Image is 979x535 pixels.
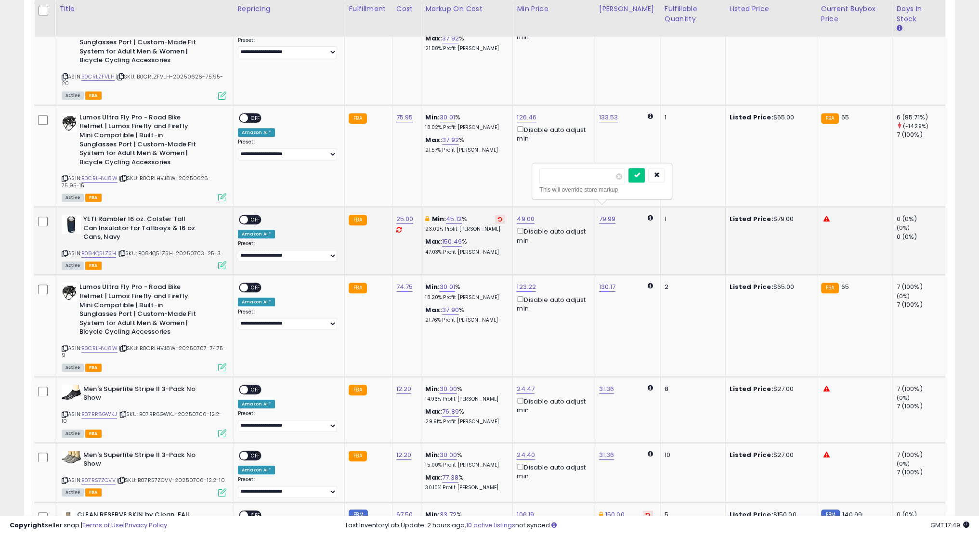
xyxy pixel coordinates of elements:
[440,282,455,292] a: 30.01
[62,283,77,302] img: 41n6J1TXE9L._SL40_.jpg
[599,384,614,394] a: 31.36
[425,282,440,291] b: Min:
[117,476,225,484] span: | SKU: B07RS7ZCVV-20250706-12.2-10
[82,521,123,530] a: Terms of Use
[517,294,587,313] div: Disable auto adjust min
[238,309,338,330] div: Preset:
[903,122,928,130] small: (-14.29%)
[81,410,117,418] a: B07RR6GWKJ
[896,233,945,241] div: 0 (0%)
[349,451,366,461] small: FBA
[896,394,910,402] small: (0%)
[238,4,341,14] div: Repricing
[349,4,388,14] div: Fulfillment
[62,410,222,425] span: | SKU: B07RR6GWKJ-20250706-12.2-10
[349,215,366,225] small: FBA
[517,214,535,224] a: 49.00
[85,91,102,100] span: FBA
[62,451,226,496] div: ASIN:
[896,24,902,33] small: Days In Stock.
[442,237,462,247] a: 150.49
[425,484,505,491] p: 30.10% Profit [PERSON_NAME]
[238,298,275,306] div: Amazon AI *
[425,418,505,425] p: 29.91% Profit [PERSON_NAME]
[730,113,773,122] b: Listed Price:
[498,217,502,222] i: Revert to store-level Min Markup
[248,216,263,224] span: OFF
[62,385,226,436] div: ASIN:
[62,113,77,132] img: 41n6J1TXE9L._SL40_.jpg
[425,450,440,459] b: Min:
[238,240,338,262] div: Preset:
[81,344,117,352] a: B0CRLHVJ8W
[442,34,459,43] a: 37.92
[238,139,338,160] div: Preset:
[238,476,338,498] div: Preset:
[425,396,505,403] p: 14.96% Profit [PERSON_NAME]
[665,113,718,122] div: 1
[83,385,200,405] b: Men's Superlite Stripe II 3-Pack No Show
[425,306,505,324] div: %
[349,385,366,395] small: FBA
[896,4,941,24] div: Days In Stock
[79,11,196,67] b: Lumos Ultra Fly Pro - Road Bike Helmet | Lumos Firefly and Firefly Mini Compatible | Built-in Sun...
[425,34,505,52] div: %
[896,385,945,393] div: 7 (100%)
[599,450,614,460] a: 31.36
[665,385,718,393] div: 8
[730,283,809,291] div: $65.00
[117,249,221,257] span: | SKU: B084Q5LZSH-20250703-25-3
[440,384,457,394] a: 30.00
[10,521,45,530] strong: Copyright
[62,283,226,370] div: ASIN:
[396,282,413,292] a: 74.75
[425,384,440,393] b: Min:
[425,215,505,233] div: %
[665,4,721,24] div: Fulfillable Quantity
[730,113,809,122] div: $65.00
[517,384,535,394] a: 24.47
[79,113,196,169] b: Lumos Ultra Fly Pro - Road Bike Helmet | Lumos Firefly and Firefly Mini Compatible | Built-in Sun...
[425,385,505,403] div: %
[517,462,587,481] div: Disable auto adjust min
[821,113,839,124] small: FBA
[425,249,505,256] p: 47.03% Profit [PERSON_NAME]
[821,283,839,293] small: FBA
[896,460,910,468] small: (0%)
[442,407,459,417] a: 76.89
[730,4,813,14] div: Listed Price
[85,261,102,270] span: FBA
[896,113,945,122] div: 6 (85.71%)
[425,237,442,246] b: Max:
[238,37,338,59] div: Preset:
[238,466,275,474] div: Amazon AI *
[896,451,945,459] div: 7 (100%)
[81,73,115,81] a: B0CRLZFVLH
[349,283,366,293] small: FBA
[83,215,200,244] b: YETI Rambler 16 oz. Colster Tall Can Insulator for Tallboys & 16 oz. Cans, Navy
[425,305,442,314] b: Max:
[517,124,587,143] div: Disable auto adjust min
[599,113,618,122] a: 133.53
[238,128,275,137] div: Amazon AI *
[896,300,945,309] div: 7 (100%)
[62,215,81,234] img: 315CLNGjZKL._SL40_.jpg
[62,364,84,372] span: All listings currently available for purchase on Amazon
[730,215,809,223] div: $79.00
[896,402,945,411] div: 7 (100%)
[79,283,196,339] b: Lumos Ultra Fly Pro - Road Bike Helmet | Lumos Firefly and Firefly Mini Compatible | Built-in Sun...
[238,230,275,238] div: Amazon AI *
[396,4,418,14] div: Cost
[517,282,536,292] a: 123.22
[62,11,226,98] div: ASIN:
[248,114,263,122] span: OFF
[730,282,773,291] b: Listed Price:
[425,124,505,131] p: 18.02% Profit [PERSON_NAME]
[62,194,84,202] span: All listings currently available for purchase on Amazon
[517,396,587,415] div: Disable auto adjust min
[349,113,366,124] small: FBA
[466,521,515,530] a: 10 active listings
[59,4,230,14] div: Title
[62,113,226,200] div: ASIN:
[62,430,84,438] span: All listings currently available for purchase on Amazon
